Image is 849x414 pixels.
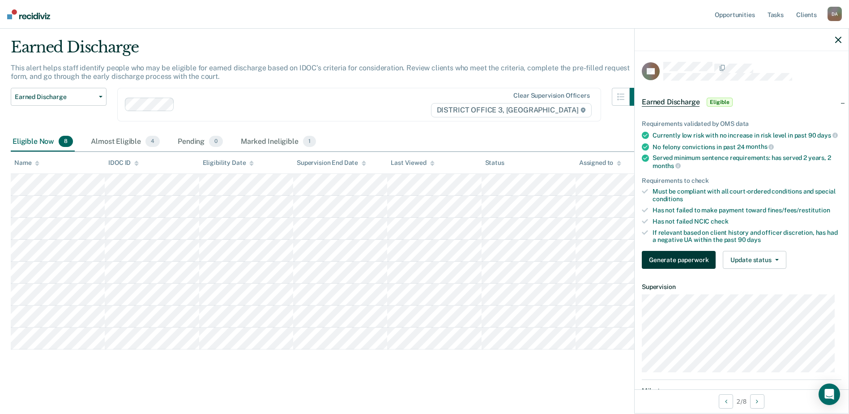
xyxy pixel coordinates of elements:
[819,384,840,405] div: Open Intercom Messenger
[747,236,760,243] span: days
[653,154,841,169] div: Served minimum sentence requirements: has served 2 years, 2
[297,159,366,167] div: Supervision End Date
[89,132,162,152] div: Almost Eligible
[642,177,841,185] div: Requirements to check
[485,159,504,167] div: Status
[642,251,719,269] a: Navigate to form link
[642,283,841,291] dt: Supervision
[653,131,841,139] div: Currently low risk with no increase in risk level in past 90
[746,143,774,150] span: months
[239,132,318,152] div: Marked Ineligible
[719,394,733,409] button: Previous Opportunity
[653,195,683,203] span: conditions
[707,98,732,107] span: Eligible
[642,251,716,269] button: Generate paperwork
[14,159,39,167] div: Name
[635,88,849,116] div: Earned DischargeEligible
[11,64,630,81] p: This alert helps staff identify people who may be eligible for earned discharge based on IDOC’s c...
[303,136,316,147] span: 1
[653,229,841,244] div: If relevant based on client history and officer discretion, has had a negative UA within the past 90
[513,92,589,99] div: Clear supervision officers
[59,136,73,147] span: 8
[723,251,786,269] button: Update status
[11,38,648,64] div: Earned Discharge
[108,159,139,167] div: IDOC ID
[635,389,849,413] div: 2 / 8
[209,136,223,147] span: 0
[642,387,841,395] dt: Milestones
[579,159,621,167] div: Assigned to
[11,132,75,152] div: Eligible Now
[391,159,434,167] div: Last Viewed
[15,93,95,101] span: Earned Discharge
[653,143,841,151] div: No felony convictions in past 24
[145,136,160,147] span: 4
[203,159,254,167] div: Eligibility Date
[653,162,681,169] span: months
[768,207,830,214] span: fines/fees/restitution
[653,207,841,214] div: Has not failed to make payment toward
[176,132,225,152] div: Pending
[7,9,50,19] img: Recidiviz
[750,394,764,409] button: Next Opportunity
[642,120,841,128] div: Requirements validated by OMS data
[653,188,841,203] div: Must be compliant with all court-ordered conditions and special
[642,98,700,107] span: Earned Discharge
[431,103,592,117] span: DISTRICT OFFICE 3, [GEOGRAPHIC_DATA]
[828,7,842,21] div: D A
[711,218,728,225] span: check
[653,218,841,225] div: Has not failed NCIC
[817,132,837,139] span: days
